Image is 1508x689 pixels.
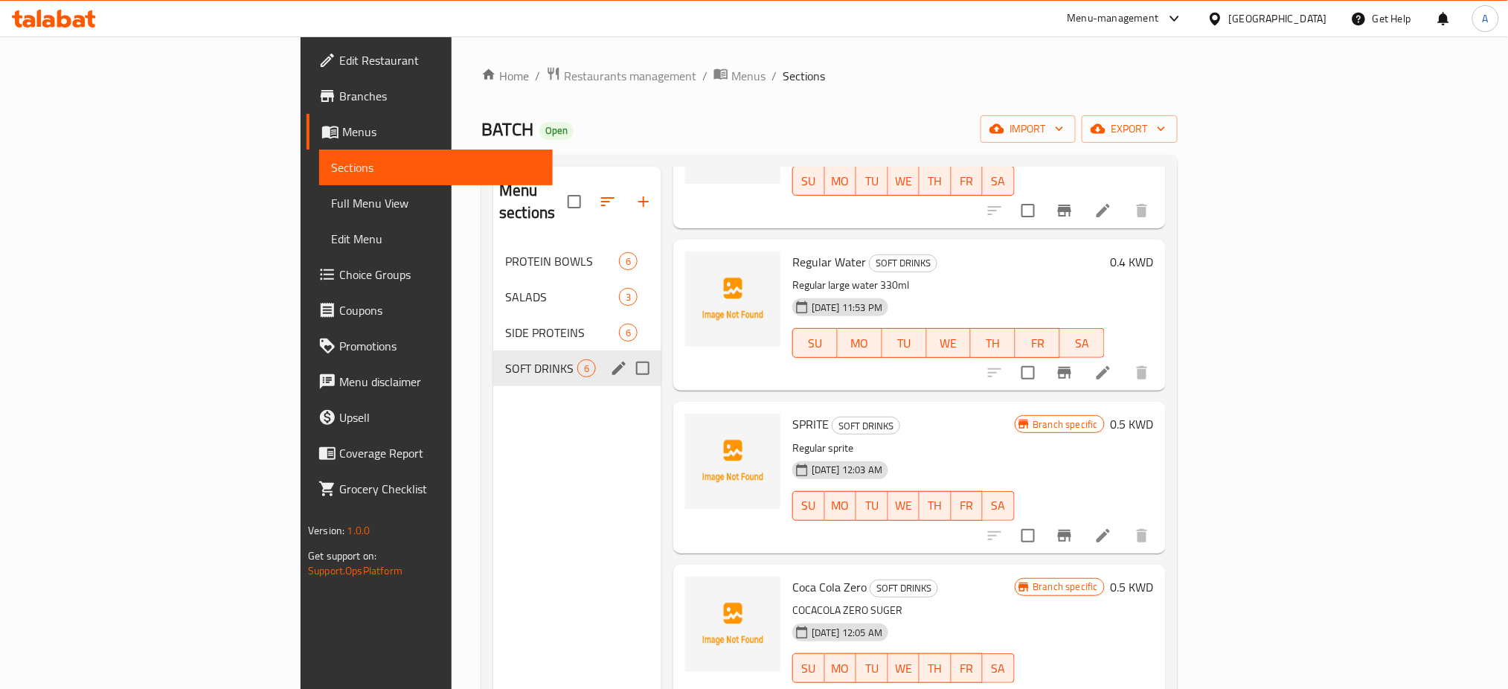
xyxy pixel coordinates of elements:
[792,653,824,683] button: SU
[308,561,402,580] a: Support.OpsPlatform
[307,292,553,328] a: Coupons
[546,66,696,86] a: Restaurants management
[620,290,637,304] span: 3
[331,194,541,212] span: Full Menu View
[620,254,637,269] span: 6
[626,184,661,219] button: Add section
[894,495,914,516] span: WE
[952,653,984,683] button: FR
[952,491,984,521] button: FR
[1094,527,1112,545] a: Edit menu item
[1124,518,1160,554] button: delete
[1094,202,1112,219] a: Edit menu item
[1068,10,1159,28] div: Menu-management
[685,251,780,347] img: Regular Water
[957,658,978,679] span: FR
[493,279,661,315] div: SALADS3
[1094,120,1166,138] span: export
[713,66,766,86] a: Menus
[925,658,946,679] span: TH
[307,42,553,78] a: Edit Restaurant
[925,170,946,192] span: TH
[619,324,638,342] div: items
[1013,195,1044,226] span: Select to update
[792,576,867,598] span: Coca Cola Zero
[862,495,882,516] span: TU
[870,580,937,597] span: SOFT DRINKS
[856,653,888,683] button: TU
[339,408,541,426] span: Upsell
[983,166,1015,196] button: SA
[1111,577,1154,597] h6: 0.5 KWD
[799,495,818,516] span: SU
[799,170,818,192] span: SU
[806,301,888,315] span: [DATE] 11:53 PM
[806,463,888,477] span: [DATE] 12:03 AM
[1066,333,1099,354] span: SA
[619,288,638,306] div: items
[977,333,1010,354] span: TH
[307,435,553,471] a: Coverage Report
[1483,10,1489,27] span: A
[771,67,777,85] li: /
[564,67,696,85] span: Restaurants management
[331,230,541,248] span: Edit Menu
[1229,10,1327,27] div: [GEOGRAPHIC_DATA]
[1060,328,1105,358] button: SA
[319,221,553,257] a: Edit Menu
[894,170,914,192] span: WE
[307,328,553,364] a: Promotions
[342,123,541,141] span: Menus
[825,166,857,196] button: MO
[620,326,637,340] span: 6
[307,471,553,507] a: Grocery Checklist
[888,491,920,521] button: WE
[971,328,1016,358] button: TH
[308,521,344,540] span: Version:
[685,577,780,672] img: Coca Cola Zero
[1027,580,1104,594] span: Branch specific
[307,400,553,435] a: Upsell
[832,417,900,435] div: SOFT DRINKS
[844,333,876,354] span: MO
[1021,333,1054,354] span: FR
[339,87,541,105] span: Branches
[578,362,595,376] span: 6
[308,546,376,565] span: Get support on:
[1047,355,1082,391] button: Branch-specific-item
[307,114,553,150] a: Menus
[927,328,972,358] button: WE
[882,328,927,358] button: TU
[339,373,541,391] span: Menu disclaimer
[831,495,851,516] span: MO
[1111,251,1154,272] h6: 0.4 KWD
[888,166,920,196] button: WE
[831,170,851,192] span: MO
[539,122,574,140] div: Open
[1082,115,1178,143] button: export
[331,158,541,176] span: Sections
[933,333,966,354] span: WE
[862,170,882,192] span: TU
[339,301,541,319] span: Coupons
[920,166,952,196] button: TH
[347,521,370,540] span: 1.0.0
[1013,520,1044,551] span: Select to update
[505,288,619,306] span: SALADS
[1124,193,1160,228] button: delete
[1124,355,1160,391] button: delete
[539,124,574,137] span: Open
[989,658,1009,679] span: SA
[319,150,553,185] a: Sections
[505,359,577,377] span: SOFT DRINKS
[339,337,541,355] span: Promotions
[983,491,1015,521] button: SA
[590,184,626,219] span: Sort sections
[1027,417,1104,432] span: Branch specific
[799,658,818,679] span: SU
[832,417,899,435] span: SOFT DRINKS
[888,653,920,683] button: WE
[989,170,1009,192] span: SA
[792,601,1014,620] p: COCACOLA ZERO SUGER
